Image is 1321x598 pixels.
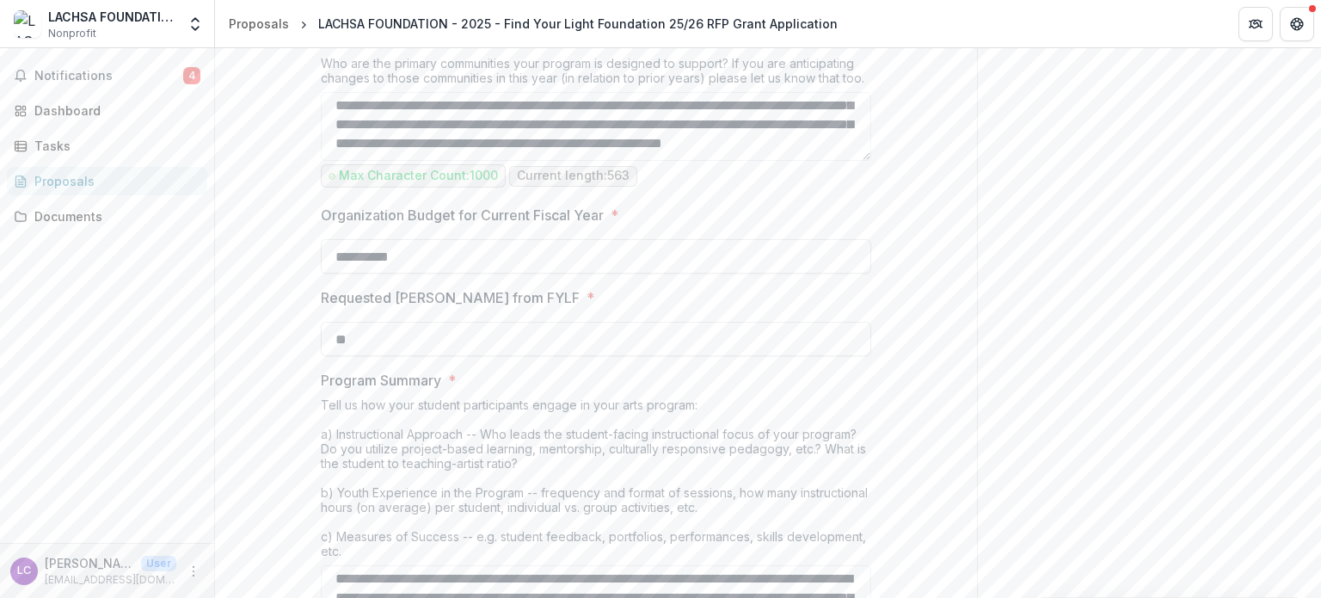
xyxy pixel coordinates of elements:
button: Partners [1238,7,1273,41]
div: Who are the primary communities your program is designed to support? If you are anticipating chan... [321,56,871,92]
a: Documents [7,202,207,231]
p: Requested [PERSON_NAME] from FYLF [321,287,580,308]
div: Proposals [229,15,289,33]
a: Tasks [7,132,207,160]
button: Notifications4 [7,62,207,89]
div: LACHSA FOUNDATION - 2025 - Find Your Light Foundation 25/26 RFP Grant Application [318,15,838,33]
button: More [183,561,204,582]
p: User [141,556,176,571]
a: Proposals [222,11,296,36]
button: Get Help [1280,7,1314,41]
img: LACHSA FOUNDATION [14,10,41,38]
p: Organization Budget for Current Fiscal Year [321,205,604,225]
span: Nonprofit [48,26,96,41]
a: Dashboard [7,96,207,125]
p: Max Character Count: 1000 [339,169,498,183]
button: Open entity switcher [183,7,207,41]
p: [PERSON_NAME] [PERSON_NAME] [45,554,134,572]
div: Tell us how your student participants engage in your arts program: a) Instructional Approach -- W... [321,398,871,565]
div: Documents [34,207,194,225]
p: Program Summary [321,370,441,391]
div: Proposals [34,172,194,190]
nav: breadcrumb [222,11,845,36]
div: Lisa Cassandra [17,565,31,576]
span: Notifications [34,69,183,83]
p: Current length: 563 [517,169,630,183]
div: Tasks [34,137,194,155]
div: Dashboard [34,102,194,120]
span: 4 [183,67,200,84]
div: LACHSA FOUNDATION [48,8,176,26]
p: [EMAIL_ADDRESS][DOMAIN_NAME] [45,572,176,588]
a: Proposals [7,167,207,195]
